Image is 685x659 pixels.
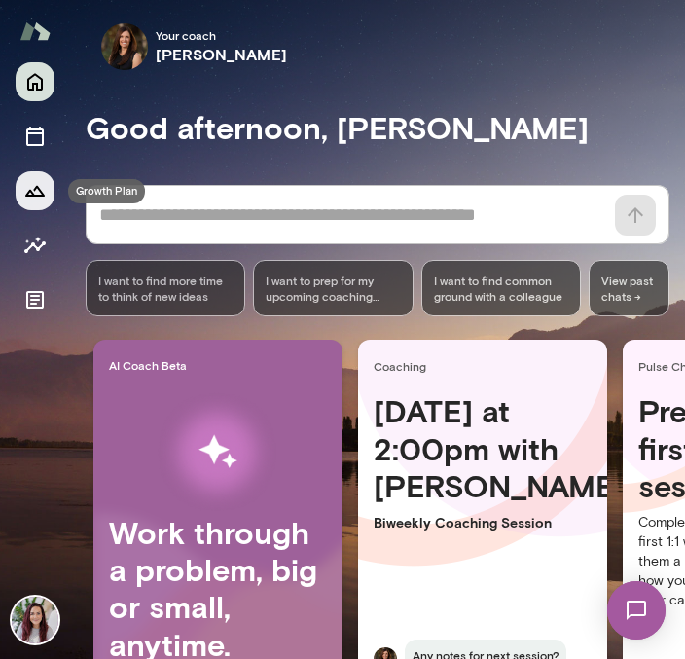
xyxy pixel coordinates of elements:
[16,62,54,101] button: Home
[16,117,54,156] button: Sessions
[253,260,413,316] div: I want to prep for my upcoming coaching session
[421,260,581,316] div: I want to find common ground with a colleague
[101,23,148,70] img: Carrie
[16,280,54,319] button: Documents
[68,179,145,203] div: Growth Plan
[16,171,54,210] button: Growth Plan
[19,13,51,50] img: Mento
[266,273,400,304] span: I want to prep for my upcoming coaching session
[374,513,592,532] p: Biweekly Coaching Session
[86,260,245,316] div: I want to find more time to think of new ideas
[374,392,592,504] h4: [DATE] at 2:00pm with [PERSON_NAME]
[434,273,568,304] span: I want to find common ground with a colleague
[131,390,305,514] img: AI Workflows
[109,357,335,373] span: AI Coach Beta
[156,43,287,66] h6: [PERSON_NAME]
[156,27,287,43] span: Your coach
[16,226,54,265] button: Insights
[86,16,303,78] button: Carrie Your coach[PERSON_NAME]
[12,597,58,643] img: Tiffany C'deBaca
[589,260,669,316] span: View past chats ->
[374,358,599,374] span: Coaching
[98,273,233,304] span: I want to find more time to think of new ideas
[86,109,685,146] h4: Good afternoon, [PERSON_NAME]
